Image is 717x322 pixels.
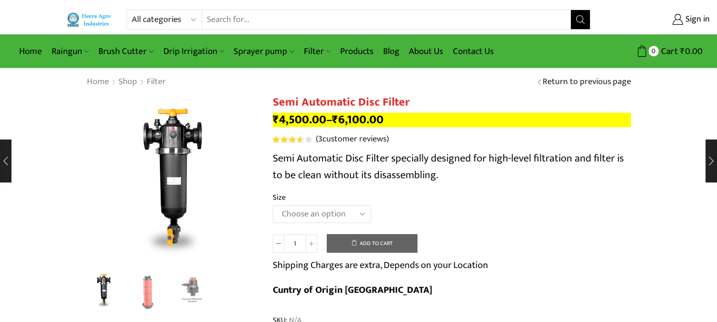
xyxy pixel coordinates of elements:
img: Semi Automatic Disc Filter [86,96,258,268]
a: Return to previous page [543,76,631,88]
a: Disc-Filter [128,272,168,312]
a: Preesure-inducater [172,272,212,312]
a: (3customer reviews) [316,133,389,146]
a: Sign in [605,11,710,28]
a: Home [86,76,109,88]
a: Drip Irrigation [159,40,229,63]
span: ₹ [273,110,279,129]
span: ₹ [332,110,338,129]
input: Product quantity [284,235,306,253]
a: 0 Cart ₹0.00 [600,43,703,60]
nav: Breadcrumb [86,76,166,88]
span: 3 [273,136,313,143]
a: Sprayer pump [229,40,299,63]
li: 2 / 3 [128,272,168,311]
li: 1 / 3 [84,272,124,311]
img: Semi Automatic Disc Filter [84,271,124,311]
div: 1 / 3 [86,96,258,268]
span: 0 [649,46,659,56]
a: Brush Cutter [94,40,158,63]
a: Filter [299,40,335,63]
li: 3 / 3 [172,272,212,311]
div: Rated 3.67 out of 5 [273,136,311,143]
input: Search for... [202,10,570,29]
bdi: 0.00 [680,44,703,59]
h1: Semi Automatic Disc Filter [273,96,631,109]
bdi: 6,100.00 [332,110,384,129]
a: Home [14,40,47,63]
a: About Us [404,40,448,63]
a: Filter [146,76,166,88]
a: Raingun [47,40,94,63]
p: Shipping Charges are extra, Depends on your Location [273,258,488,273]
span: Semi Automatic Disc Filter specially designed for high-level filtration and filter is to be clean... [273,150,624,184]
a: Contact Us [448,40,499,63]
span: Cart [659,45,678,58]
a: Shop [118,76,138,88]
span: Sign in [683,13,710,26]
button: Add to cart [327,234,417,253]
button: Search button [571,10,590,29]
p: – [273,113,631,127]
a: Blog [378,40,404,63]
span: Rated out of 5 based on customer ratings [273,136,301,143]
label: Size [273,192,286,203]
span: 3 [318,132,322,146]
a: Products [335,40,378,63]
span: ₹ [680,44,685,59]
b: Cuntry of Origin [GEOGRAPHIC_DATA] [273,282,432,298]
bdi: 4,500.00 [273,110,326,129]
